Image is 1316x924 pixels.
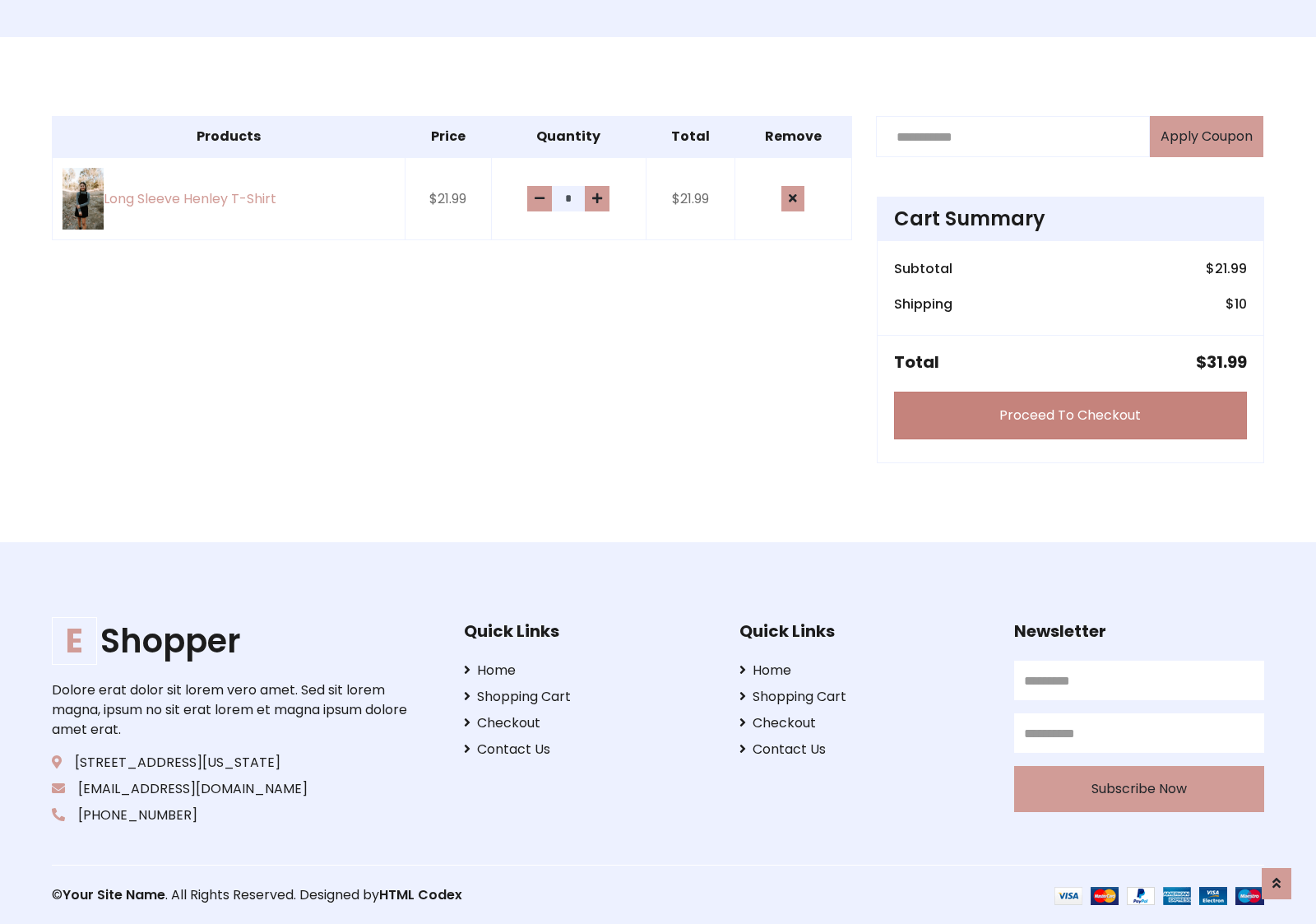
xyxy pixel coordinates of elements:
[379,885,462,904] a: HTML Codex
[739,661,989,680] a: Home
[894,296,952,312] h6: Shipping
[464,740,714,759] a: Contact Us
[1235,295,1247,313] span: 10
[52,779,412,799] p: [EMAIL_ADDRESS][DOMAIN_NAME]
[52,753,412,773] p: [STREET_ADDRESS][US_STATE]
[894,207,1247,231] h4: Cart Summary
[464,713,714,733] a: Checkout
[739,713,989,733] a: Checkout
[894,261,952,276] h6: Subtotal
[464,621,714,641] h5: Quick Links
[52,885,658,905] p: © . All Rights Reserved. Designed by
[646,117,734,158] th: Total
[1215,259,1247,278] span: 21.99
[63,885,165,904] a: Your Site Name
[739,621,989,641] h5: Quick Links
[1207,351,1247,374] span: 31.99
[739,687,989,707] a: Shopping Cart
[894,352,939,372] h5: Total
[491,117,646,158] th: Quantity
[63,168,395,230] a: Long Sleeve Henley T-Shirt
[1226,296,1247,312] h6: $
[1014,621,1264,641] h5: Newsletter
[52,680,412,740] p: Dolore erat dolor sit lorem vero amet. Sed sit lorem magna, ipsum no sit erat lorem et magna ipsu...
[405,157,491,240] td: $21.99
[464,661,714,680] a: Home
[52,621,412,661] a: EShopper
[405,117,491,158] th: Price
[735,117,851,158] th: Remove
[52,621,412,661] h1: Shopper
[894,392,1247,439] a: Proceed To Checkout
[1014,766,1264,812] button: Subscribe Now
[1196,352,1247,372] h5: $
[53,117,405,158] th: Products
[739,740,989,759] a: Contact Us
[1206,261,1247,276] h6: $
[52,806,412,825] p: [PHONE_NUMBER]
[464,687,714,707] a: Shopping Cart
[52,617,97,665] span: E
[646,157,734,240] td: $21.99
[1150,116,1263,157] button: Apply Coupon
